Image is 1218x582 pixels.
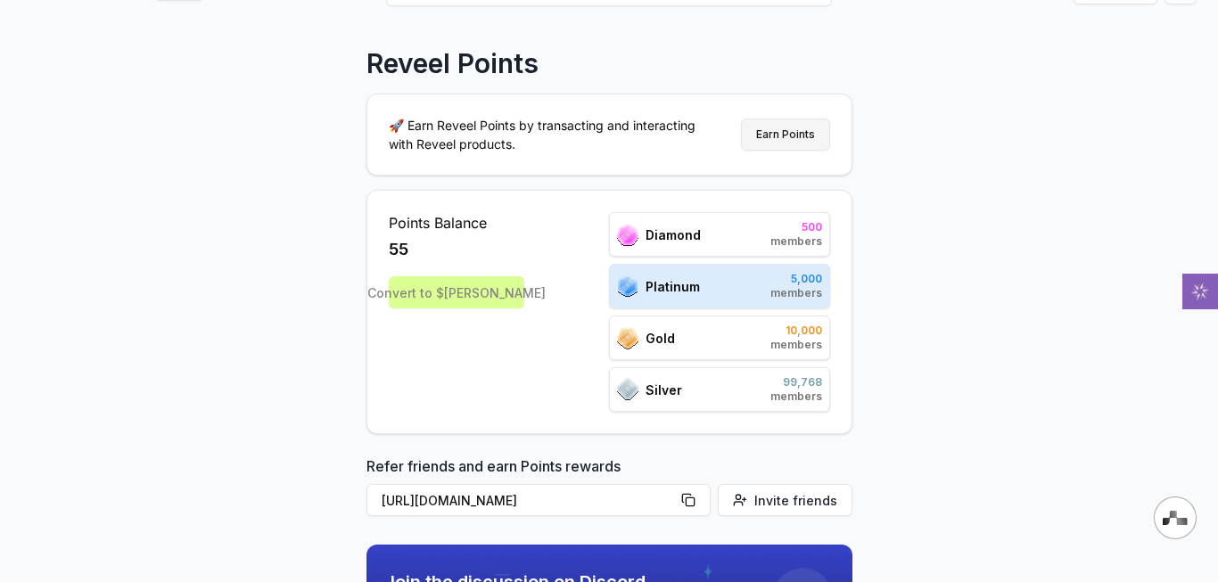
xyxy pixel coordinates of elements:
[770,389,822,404] span: members
[389,212,524,234] span: Points Balance
[366,484,711,516] button: [URL][DOMAIN_NAME]
[617,224,638,246] img: ranks_icon
[646,225,701,244] span: Diamond
[646,381,682,399] span: Silver
[770,272,822,286] span: 5,000
[617,378,638,401] img: ranks_icon
[770,375,822,389] span: 99,768
[389,116,710,153] p: 🚀 Earn Reveel Points by transacting and interacting with Reveel products.
[770,286,822,300] span: members
[718,484,852,516] button: Invite friends
[617,275,638,298] img: ranks_icon
[1163,511,1188,525] img: svg+xml,%3Csvg%20xmlns%3D%22http%3A%2F%2Fwww.w3.org%2F2000%2Fsvg%22%20width%3D%2228%22%20height%3...
[770,324,822,338] span: 10,000
[646,277,700,296] span: Platinum
[617,327,638,349] img: ranks_icon
[754,491,837,510] span: Invite friends
[741,119,830,151] button: Earn Points
[770,338,822,352] span: members
[389,237,408,262] span: 55
[646,329,675,348] span: Gold
[770,220,822,234] span: 500
[366,47,539,79] p: Reveel Points
[366,455,852,523] div: Refer friends and earn Points rewards
[770,234,822,249] span: members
